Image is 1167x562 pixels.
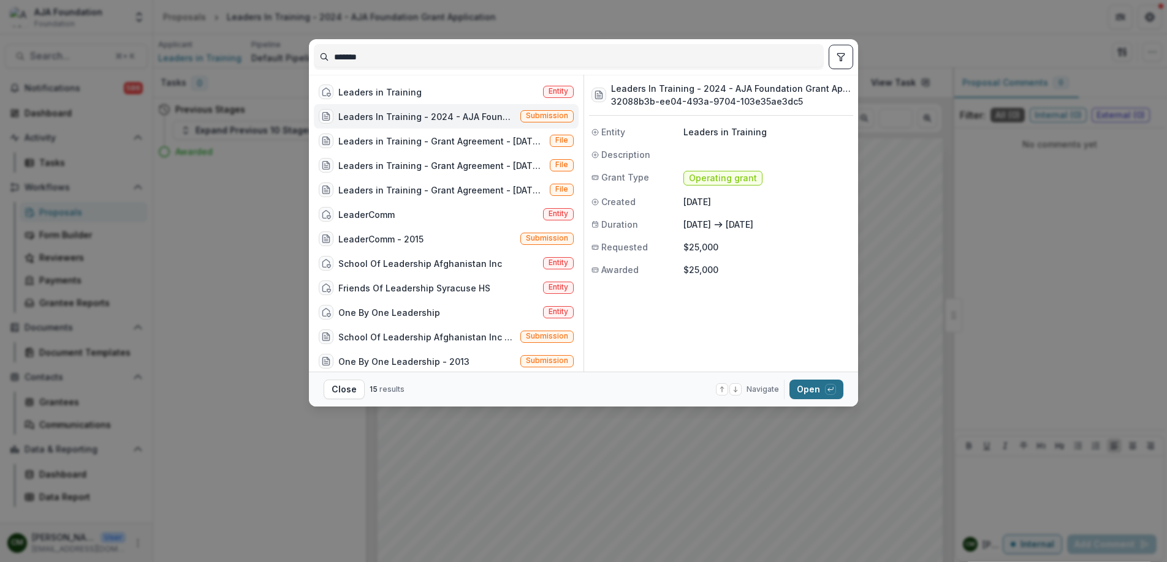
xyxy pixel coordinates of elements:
[338,306,440,319] div: One By One Leadership
[689,173,757,184] span: Operating grant
[526,332,568,340] span: Submission
[370,384,378,394] span: 15
[555,160,568,169] span: File
[526,111,568,120] span: Submission
[683,195,851,208] p: [DATE]
[601,218,638,231] span: Duration
[611,95,851,108] h3: 32088b3b-ee04-493a-9704-103e35ae3dc5
[526,234,568,242] span: Submission
[601,195,636,208] span: Created
[338,355,469,368] div: One By One Leadership - 2013
[683,126,851,138] p: Leaders in Training
[601,263,639,276] span: Awarded
[683,263,851,276] p: $25,000
[379,384,405,394] span: results
[555,185,568,193] span: File
[338,282,490,294] div: Friends Of Leadership Syracuse HS
[549,209,568,218] span: Entity
[338,257,502,270] div: School Of Leadership Afghanistan Inc
[601,171,649,184] span: Grant Type
[601,241,648,253] span: Requested
[601,126,625,138] span: Entity
[611,82,851,95] h3: Leaders In Training - 2024 - AJA Foundation Grant Application
[338,331,515,343] div: School Of Leadership Afghanistan Inc - 2025 ([PERSON_NAME] discretionary grant)
[549,283,568,291] span: Entity
[338,159,545,172] div: Leaders in Training - Grant Agreement - [DATE] - Signed.pdf
[324,380,365,399] button: Close
[601,148,650,161] span: Description
[726,218,753,231] p: [DATE]
[526,356,568,365] span: Submission
[338,184,545,197] div: Leaders in Training - Grant Agreement - [DATE] - Signed - Signed.pdf
[683,218,711,231] p: [DATE]
[555,136,568,144] span: File
[338,233,424,245] div: LeaderComm - 2015
[829,45,853,69] button: toggle filters
[338,110,515,123] div: Leaders In Training - 2024 - AJA Foundation Grant Application
[338,86,422,99] div: Leaders in Training
[789,380,843,399] button: Open
[549,87,568,96] span: Entity
[338,208,395,221] div: LeaderComm
[683,241,851,253] p: $25,000
[747,384,779,395] span: Navigate
[549,307,568,316] span: Entity
[338,135,545,148] div: Leaders in Training - Grant Agreement - [DATE].pdf
[549,258,568,267] span: Entity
